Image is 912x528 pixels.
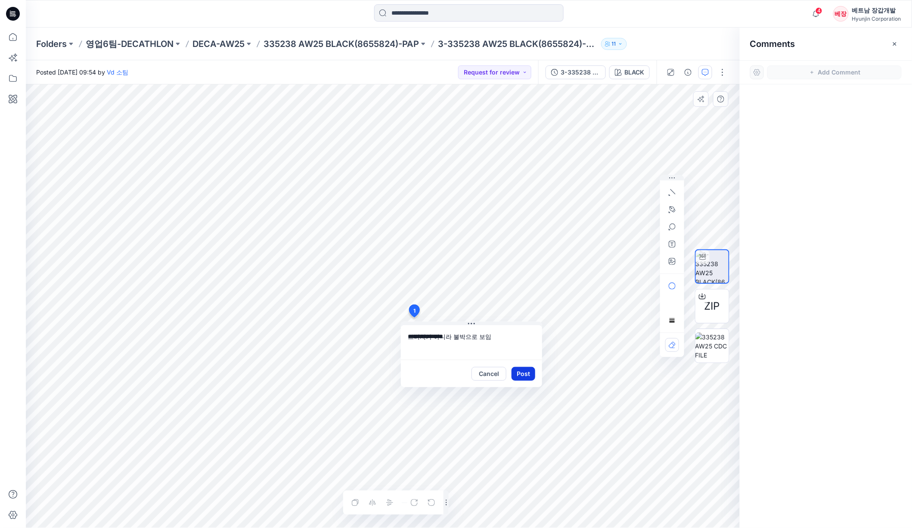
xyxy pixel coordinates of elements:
button: 3-335238 AW25 BLACK(8655824)-PAP [546,65,606,79]
img: 3-335238 AW25 BLACK(8655824)-PAP [696,250,729,283]
p: 11 [612,39,616,49]
div: 베트남 장갑개발 [852,5,901,16]
a: 335238 AW25 BLACK(8655824)-PAP [264,38,419,50]
a: 영업6팀-DECATHLON [86,38,174,50]
a: DECA-AW25 [192,38,245,50]
button: Post [512,367,535,381]
button: 11 [601,38,627,50]
h2: Comments [750,39,795,49]
img: 335238 AW25 CDC FILE [695,332,729,360]
div: BLACK [624,68,644,77]
span: 1 [413,307,416,315]
span: 4 [816,7,822,14]
div: 3-335238 AW25 BLACK(8655824)-PAP [561,68,600,77]
button: BLACK [609,65,650,79]
a: Vd 소팀 [107,68,128,76]
p: 3-335238 AW25 BLACK(8655824)-PAP [438,38,598,50]
span: ZIP [704,298,720,314]
div: Hyunjin Corporation [852,16,901,22]
button: Details [681,65,695,79]
span: Posted [DATE] 09:54 by [36,68,128,77]
button: Cancel [472,367,506,381]
a: Folders [36,38,67,50]
div: 베장 [833,6,849,22]
button: Add Comment [767,65,902,79]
